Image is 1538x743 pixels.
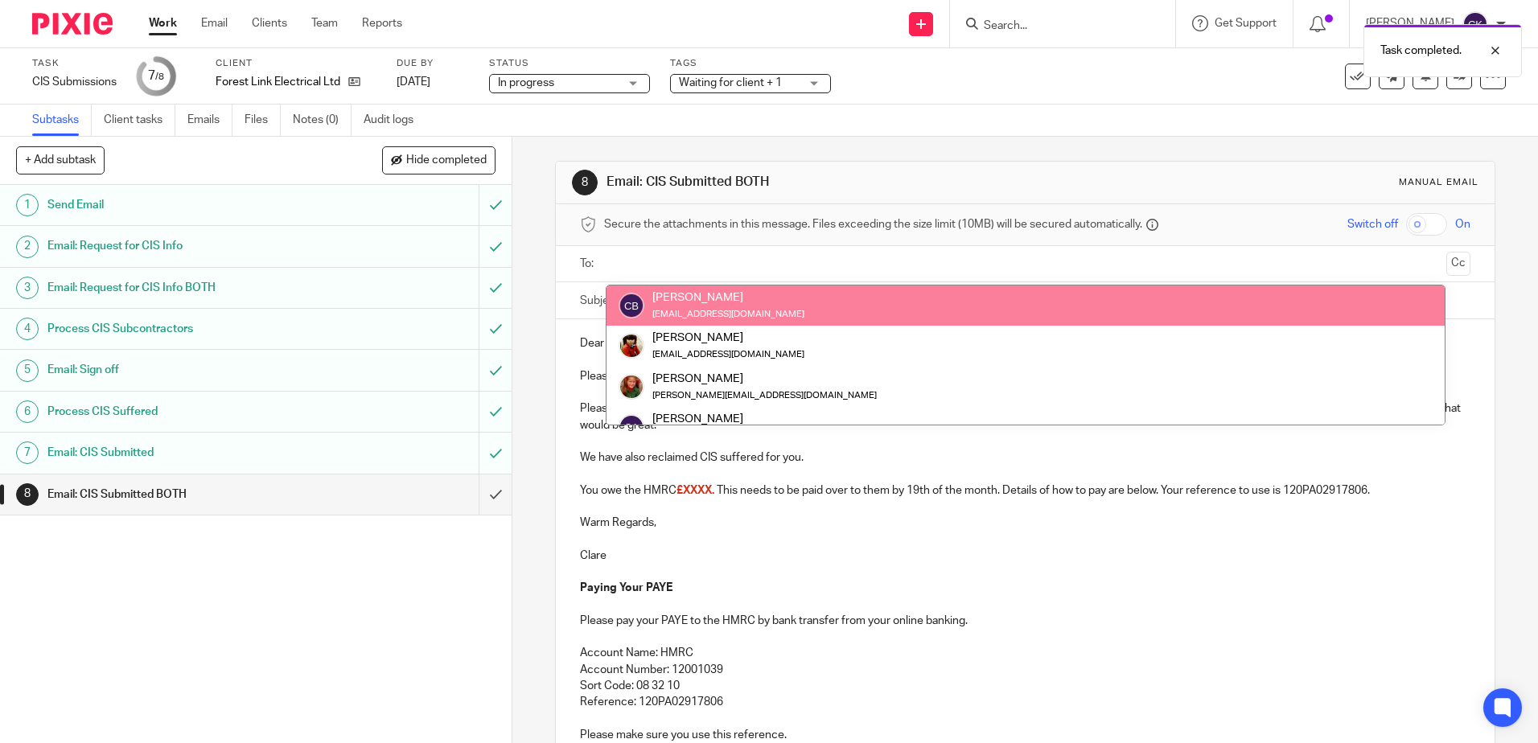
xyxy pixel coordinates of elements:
span: Waiting for client + 1 [679,77,782,88]
h1: Email: CIS Submitted BOTH [607,174,1059,191]
button: + Add subtask [16,146,105,174]
p: Account Name: HMRC [580,645,1470,661]
label: Client [216,57,376,70]
h1: Email: CIS Submitted [47,441,324,465]
label: Subject: [580,293,622,309]
div: 7 [148,67,164,85]
h1: Email: Request for CIS Info [47,234,324,258]
p: Please pay your PAYE to the HMRC by bank transfer from your online banking. [580,613,1470,629]
p: Please make sure you use this reference. [580,727,1470,743]
div: 7 [16,441,39,464]
p: Please take this as confirmation that your CIS return has been submitted and accepted by the HMRC... [580,368,1470,384]
strong: Paying Your PAYE [580,582,672,593]
p: Please find attached the CIS statement for [PERSON_NAME] Electrical, if you can provide me with h... [580,400,1470,433]
p: Dear [PERSON_NAME], [580,335,1470,351]
img: Phil%20Baby%20pictures%20(3).JPG [619,333,644,359]
div: CIS Submissions [32,74,117,90]
div: 3 [16,277,39,299]
label: Status [489,57,650,70]
div: [PERSON_NAME] [652,370,877,386]
div: 1 [16,194,39,216]
div: [PERSON_NAME] [652,411,877,427]
a: Clients [252,15,287,31]
div: 2 [16,236,39,258]
button: Hide completed [382,146,496,174]
small: /8 [155,72,164,81]
span: On [1455,216,1470,232]
p: Account Number: 12001039 [580,662,1470,678]
h1: Process CIS Subcontractors [47,317,324,341]
p: Clare [580,548,1470,564]
img: Pixie [32,13,113,35]
img: svg%3E [619,293,644,318]
p: You owe the HMRC This needs to be paid over to them by 19th of the month. Details of how to pay a... [580,482,1470,499]
span: In progress [498,77,554,88]
h1: Email: Sign off [47,358,324,382]
h1: Email: CIS Submitted BOTH [47,482,324,507]
label: Due by [397,57,469,70]
div: 5 [16,359,39,382]
div: 8 [572,170,598,195]
img: svg%3E [1462,11,1488,37]
img: svg%3E [619,414,644,440]
label: Task [32,57,117,70]
p: Forest Link Electrical Ltd [216,74,340,90]
span: £XXXX. [676,485,714,496]
small: [PERSON_NAME][EMAIL_ADDRESS][DOMAIN_NAME] [652,391,877,400]
h1: Process CIS Suffered [47,400,324,424]
span: [DATE] [397,76,430,88]
p: Task completed. [1380,43,1462,59]
div: Manual email [1399,176,1478,189]
a: Work [149,15,177,31]
div: [PERSON_NAME] [652,289,804,306]
small: [EMAIL_ADDRESS][DOMAIN_NAME] [652,310,804,318]
h1: Send Email [47,193,324,217]
div: 4 [16,318,39,340]
small: [EMAIL_ADDRESS][DOMAIN_NAME] [652,350,804,359]
button: Cc [1446,252,1470,276]
p: Reference: 120PA02917806 [580,694,1470,710]
a: Team [311,15,338,31]
div: [PERSON_NAME] [652,330,804,346]
a: Client tasks [104,105,175,136]
a: Files [245,105,281,136]
span: Hide completed [406,154,487,167]
a: Subtasks [32,105,92,136]
span: Secure the attachments in this message. Files exceeding the size limit (10MB) will be secured aut... [604,216,1142,232]
div: 6 [16,400,39,423]
label: To: [580,256,598,272]
span: Switch off [1347,216,1398,232]
p: Warm Regards, [580,515,1470,531]
p: We have also reclaimed CIS suffered for you. [580,449,1470,466]
a: Reports [362,15,402,31]
a: Emails [187,105,232,136]
p: Sort Code: 08 32 10 [580,678,1470,694]
a: Email [201,15,228,31]
label: Tags [670,57,831,70]
a: Notes (0) [293,105,352,136]
h1: Email: Request for CIS Info BOTH [47,276,324,300]
img: sallycropped.JPG [619,374,644,400]
a: Audit logs [364,105,426,136]
div: 8 [16,483,39,506]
